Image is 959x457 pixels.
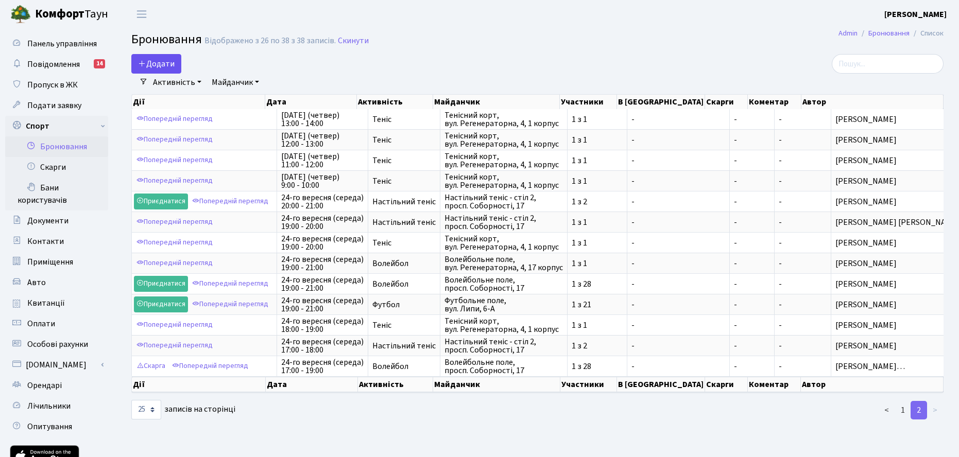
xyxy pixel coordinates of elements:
[372,280,436,288] span: Волейбол
[27,236,64,247] span: Контакти
[358,377,434,392] th: Активність
[572,280,623,288] span: 1 з 28
[734,218,770,226] span: -
[5,116,108,136] a: Спорт
[372,362,436,371] span: Волейбол
[911,401,927,419] a: 2
[734,301,770,309] span: -
[27,400,71,412] span: Лічильники
[444,194,563,210] span: Настільний теніс - стіл 2, просп. Соборності, 17
[444,235,563,251] span: Тенісний корт, вул. Регенераторна, 4, 1 корпус
[5,157,108,178] a: Скарги
[734,321,770,329] span: -
[631,156,725,165] span: -
[734,362,770,371] span: -
[560,95,616,109] th: Участники
[281,173,364,189] span: [DATE] (четвер) 9:00 - 10:00
[338,36,369,46] a: Скинути
[617,377,705,392] th: В [GEOGRAPHIC_DATA]
[281,132,364,148] span: [DATE] (четвер) 12:00 - 13:00
[265,95,357,109] th: Дата
[132,95,265,109] th: Дії
[208,74,263,91] a: Майданчик
[884,8,947,21] a: [PERSON_NAME]
[444,111,563,128] span: Тенісний корт, вул. Регенераторна, 4, 1 корпус
[444,338,563,354] span: Настільний теніс - стіл 2, просп. Соборності, 17
[779,320,782,331] span: -
[631,259,725,268] span: -
[631,239,725,247] span: -
[631,301,725,309] span: -
[5,416,108,437] a: Опитування
[281,317,364,333] span: 24-го вересня (середа) 18:00 - 19:00
[444,214,563,231] span: Настільний теніс - стіл 2, просп. Соборності, 17
[190,194,271,209] a: Попередній перегляд
[281,235,364,251] span: 24-го вересня (середа) 19:00 - 20:00
[433,377,560,392] th: Майданчик
[5,178,108,210] a: Бани користувачів
[5,95,108,116] a: Подати заявку
[134,194,188,209] a: Приєднатися
[560,377,617,392] th: Участники
[631,218,725,226] span: -
[444,255,563,272] span: Волейбольне поле, вул. Регенераторна, 4, 17 корпус
[94,59,105,68] div: 14
[372,198,436,206] span: Настільний теніс
[27,215,68,226] span: Документи
[572,239,623,247] span: 1 з 1
[27,380,62,391] span: Орендарі
[823,23,959,44] nav: breadcrumb
[5,136,108,157] a: Бронювання
[149,74,205,91] a: Активність
[281,111,364,128] span: [DATE] (четвер) 13:00 - 14:00
[27,79,78,91] span: Пропуск в ЖК
[631,321,725,329] span: -
[734,198,770,206] span: -
[27,277,46,288] span: Авто
[572,177,623,185] span: 1 з 1
[5,33,108,54] a: Панель управління
[131,54,181,74] button: Додати
[444,132,563,148] span: Тенісний корт, вул. Регенераторна, 4, 1 корпус
[372,301,436,309] span: Футбол
[779,196,782,207] span: -
[572,301,623,309] span: 1 з 21
[281,338,364,354] span: 24-го вересня (середа) 17:00 - 18:00
[372,136,436,144] span: Теніс
[5,231,108,252] a: Контакти
[631,136,725,144] span: -
[190,296,271,312] a: Попередній перегляд
[134,173,215,189] a: Попередній перегляд
[131,30,202,48] span: Бронювання
[779,278,782,290] span: -
[281,276,364,292] span: 24-го вересня (середа) 19:00 - 21:00
[281,255,364,272] span: 24-го вересня (середа) 19:00 - 21:00
[134,152,215,168] a: Попередній перегляд
[372,342,436,350] span: Настільний теніс
[5,313,108,334] a: Оплати
[35,6,108,23] span: Таун
[372,239,436,247] span: Теніс
[5,252,108,272] a: Приміщення
[134,111,215,127] a: Попередній перегляд
[572,115,623,124] span: 1 з 1
[895,401,911,419] a: 1
[372,259,436,268] span: Волейбол
[838,28,858,39] a: Admin
[372,177,436,185] span: Теніс
[734,115,770,124] span: -
[134,296,188,312] a: Приєднатися
[779,175,782,187] span: -
[281,296,364,313] span: 24-го вересня (середа) 19:00 - 21:00
[27,38,97,49] span: Панель управління
[131,400,235,419] label: записів на сторінці
[204,36,336,46] div: Відображено з 26 по 38 з 38 записів.
[281,194,364,210] span: 24-го вересня (середа) 20:00 - 21:00
[734,342,770,350] span: -
[131,400,161,419] select: записів на сторінці
[134,214,215,230] a: Попередній перегляд
[868,28,910,39] a: Бронювання
[134,317,215,333] a: Попередній перегляд
[281,214,364,231] span: 24-го вересня (середа) 19:00 - 20:00
[444,317,563,333] span: Тенісний корт, вул. Регенераторна, 4, 1 корпус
